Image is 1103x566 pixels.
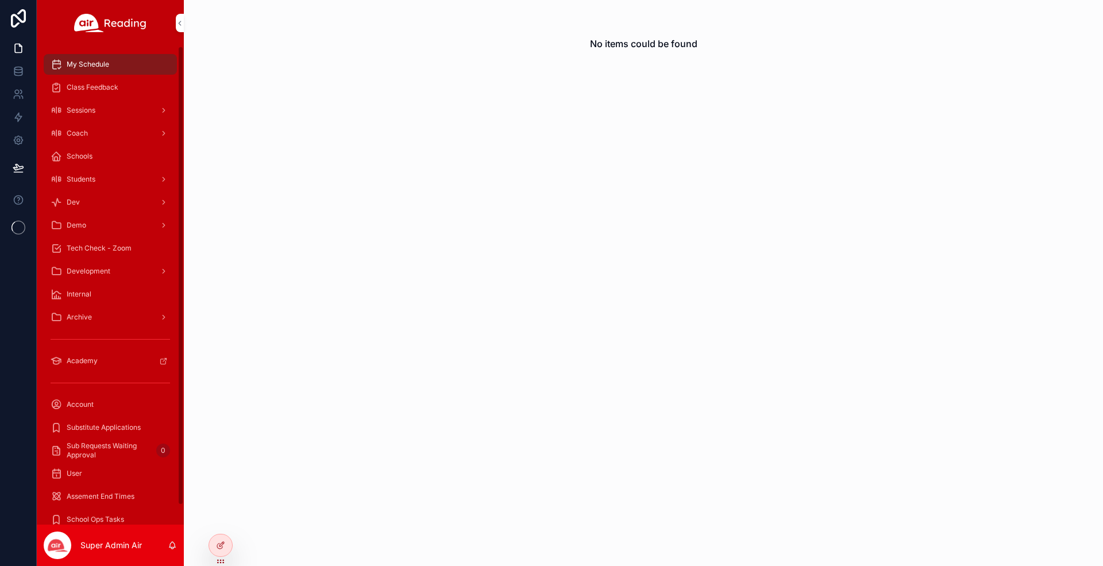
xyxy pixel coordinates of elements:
span: Coach [67,129,88,138]
a: Students [44,169,177,190]
span: Archive [67,313,92,322]
span: Sub Requests Waiting Approval [67,441,152,460]
span: Sessions [67,106,95,115]
a: Sub Requests Waiting Approval0 [44,440,177,461]
img: App logo [74,14,146,32]
span: Account [67,400,94,409]
span: Development [67,267,110,276]
a: Assement End Times [44,486,177,507]
a: Dev [44,192,177,213]
span: School Ops Tasks [67,515,124,524]
a: Account [44,394,177,415]
span: Class Feedback [67,83,118,92]
span: Substitute Applications [67,423,141,432]
a: Internal [44,284,177,305]
span: Schools [67,152,92,161]
span: Assement End Times [67,492,134,501]
a: Tech Check - Zoom [44,238,177,259]
a: Archive [44,307,177,328]
a: User [44,463,177,484]
a: Academy [44,351,177,371]
a: Schools [44,146,177,167]
p: Super Admin Air [80,540,142,551]
a: School Ops Tasks [44,509,177,530]
a: Demo [44,215,177,236]
span: Students [67,175,95,184]
h2: No items could be found [590,37,697,51]
a: Development [44,261,177,282]
span: Tech Check - Zoom [67,244,132,253]
a: My Schedule [44,54,177,75]
a: Sessions [44,100,177,121]
div: 0 [156,444,170,457]
span: My Schedule [67,60,109,69]
span: Demo [67,221,86,230]
div: scrollable content [37,46,184,525]
a: Substitute Applications [44,417,177,438]
a: Coach [44,123,177,144]
span: Academy [67,356,98,365]
span: Dev [67,198,80,207]
span: User [67,469,82,478]
span: Internal [67,290,91,299]
a: Class Feedback [44,77,177,98]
